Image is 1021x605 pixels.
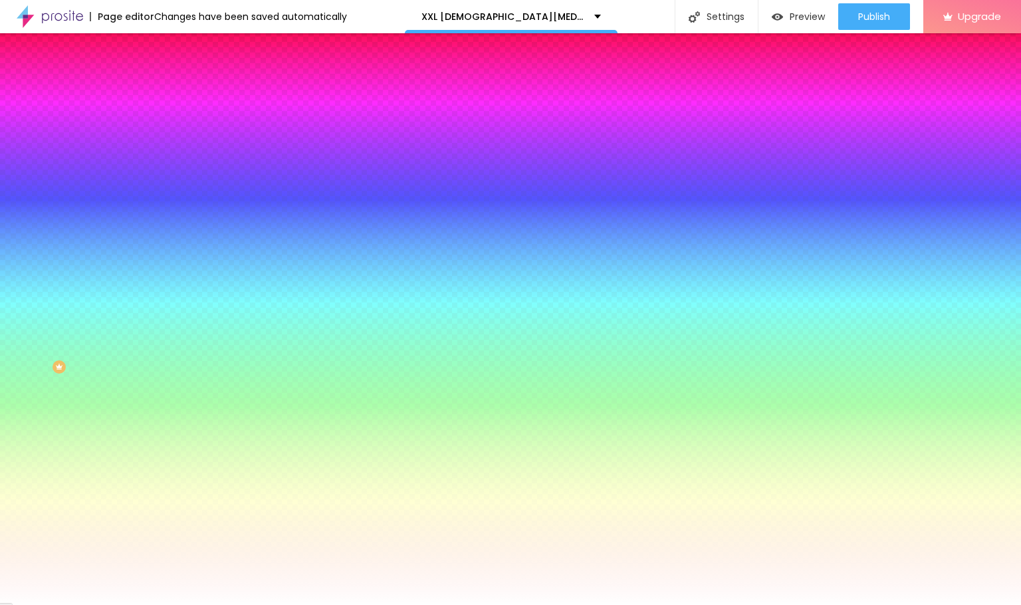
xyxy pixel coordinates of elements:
div: Changes have been saved automatically [154,12,347,21]
img: view-1.svg [772,11,783,23]
p: XXL [DEMOGRAPHIC_DATA][MEDICAL_DATA] Gummies Canada We Tested It For 90 Days "How To Buy" [421,12,584,21]
img: Icone [689,11,700,23]
button: Publish [838,3,910,30]
button: Preview [758,3,838,30]
span: Preview [790,11,825,22]
div: Page editor [90,12,154,21]
span: Upgrade [958,11,1001,22]
span: Publish [858,11,890,22]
